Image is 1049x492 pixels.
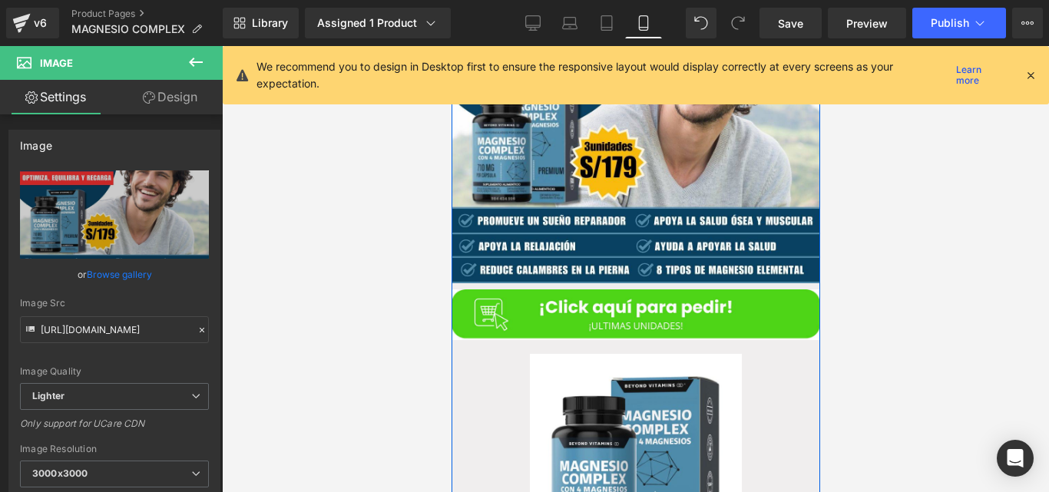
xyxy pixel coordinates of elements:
a: Tablet [588,8,625,38]
a: Mobile [625,8,662,38]
button: Undo [686,8,716,38]
div: Assigned 1 Product [317,15,438,31]
a: v6 [6,8,59,38]
span: Publish [931,17,969,29]
button: Publish [912,8,1006,38]
button: Redo [723,8,753,38]
span: Save [778,15,803,31]
div: v6 [31,13,50,33]
a: Design [114,80,226,114]
button: More [1012,8,1043,38]
a: Desktop [515,8,551,38]
span: MAGNESIO COMPLEX [71,23,185,35]
a: Preview [828,8,906,38]
div: or [20,266,209,282]
b: 3000x3000 [32,467,88,479]
a: Laptop [551,8,588,38]
div: Image Src [20,298,209,309]
div: Image Quality [20,366,209,377]
div: Image [20,130,52,152]
b: Lighter [32,390,65,401]
a: New Library [223,8,299,38]
span: Image [40,57,73,69]
p: We recommend you to design in Desktop first to ensure the responsive layout would display correct... [256,58,950,92]
input: Link [20,316,209,343]
div: Only support for UCare CDN [20,418,209,440]
span: Library [252,16,288,30]
span: Preview [846,15,888,31]
div: Open Intercom Messenger [997,440,1034,477]
div: Image Resolution [20,444,209,454]
a: Learn more [950,66,1012,84]
a: Product Pages [71,8,223,20]
a: Browse gallery [87,261,152,288]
